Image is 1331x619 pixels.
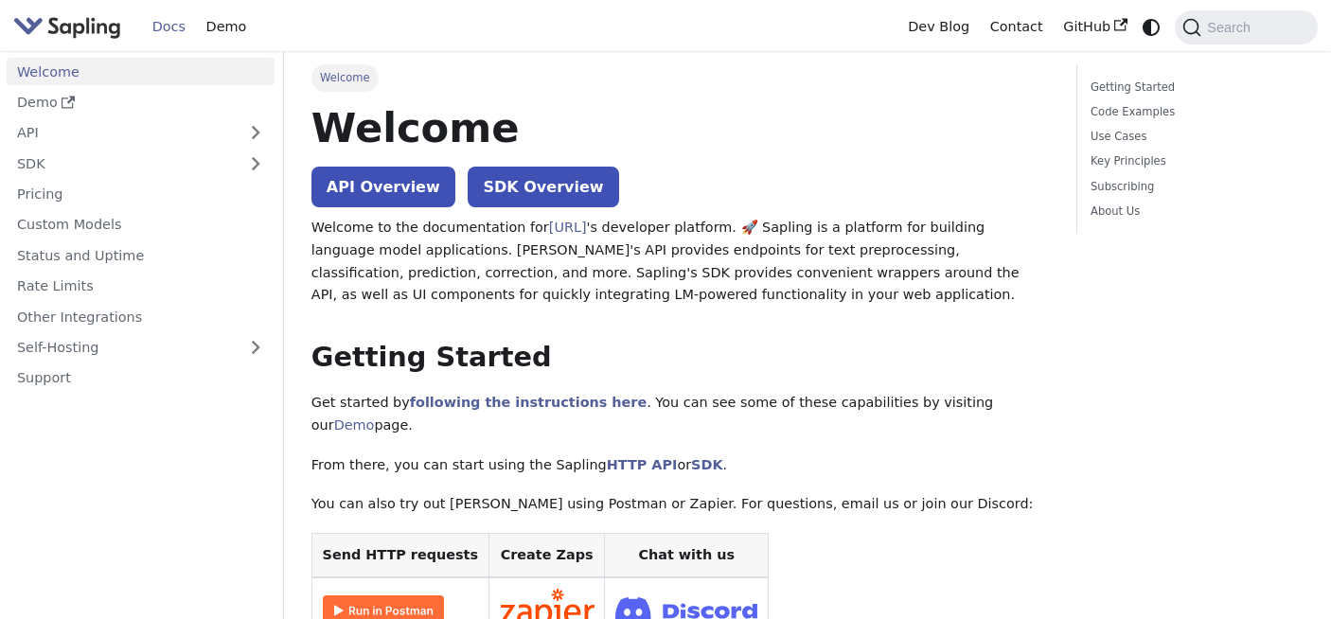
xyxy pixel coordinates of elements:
a: Contact [980,12,1054,42]
a: SDK [7,150,237,177]
a: Self-Hosting [7,334,275,362]
a: Demo [196,12,257,42]
span: Welcome [311,64,379,91]
a: [URL] [549,220,587,235]
a: Code Examples [1091,103,1297,121]
a: SDK Overview [468,167,618,207]
a: Demo [7,89,275,116]
h1: Welcome [311,102,1049,153]
p: Get started by . You can see some of these capabilities by visiting our page. [311,392,1049,437]
a: Status and Uptime [7,241,275,269]
th: Create Zaps [488,534,605,578]
p: Welcome to the documentation for 's developer platform. 🚀 Sapling is a platform for building lang... [311,217,1049,307]
button: Switch between dark and light mode (currently system mode) [1138,13,1165,41]
a: Pricing [7,181,275,208]
a: HTTP API [607,457,678,472]
a: Custom Models [7,211,275,239]
a: GitHub [1053,12,1137,42]
a: following the instructions here [410,395,647,410]
span: Search [1201,20,1262,35]
a: Docs [142,12,196,42]
th: Send HTTP requests [311,534,488,578]
button: Expand sidebar category 'API' [237,119,275,147]
p: From there, you can start using the Sapling or . [311,454,1049,477]
a: Subscribing [1091,178,1297,196]
a: Dev Blog [897,12,979,42]
a: Use Cases [1091,128,1297,146]
a: Rate Limits [7,273,275,300]
a: Other Integrations [7,303,275,330]
button: Expand sidebar category 'SDK' [237,150,275,177]
a: Demo [334,417,375,433]
a: Getting Started [1091,79,1297,97]
a: Welcome [7,58,275,85]
nav: Breadcrumbs [311,64,1049,91]
a: Key Principles [1091,152,1297,170]
a: Support [7,364,275,392]
a: Sapling.aiSapling.ai [13,13,128,41]
h2: Getting Started [311,341,1049,375]
a: API [7,119,237,147]
p: You can also try out [PERSON_NAME] using Postman or Zapier. For questions, email us or join our D... [311,493,1049,516]
th: Chat with us [605,534,769,578]
a: API Overview [311,167,455,207]
a: About Us [1091,203,1297,221]
a: SDK [691,457,722,472]
img: Sapling.ai [13,13,121,41]
button: Search (Command+K) [1175,10,1317,44]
